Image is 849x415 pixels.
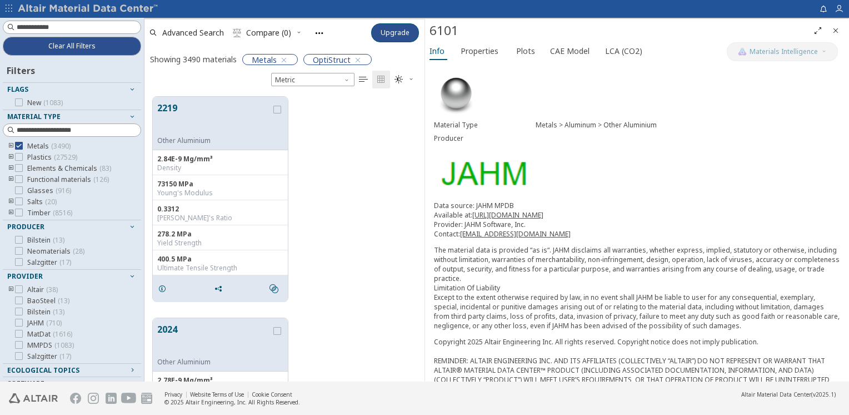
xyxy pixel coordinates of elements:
[53,329,72,339] span: ( 1616 )
[58,296,69,305] span: ( 13 )
[157,180,283,189] div: 73150 MPa
[27,247,84,256] span: Neomaterials
[7,142,15,151] i: toogle group
[750,47,818,56] span: Materials Intelligence
[550,42,590,60] span: CAE Model
[27,297,69,305] span: BaoSteel
[7,153,15,162] i: toogle group
[59,258,71,267] span: ( 17 )
[3,270,141,283] button: Provider
[27,186,71,195] span: Glasses
[190,391,244,398] a: Website Terms of Use
[377,75,386,84] i: 
[252,391,292,398] a: Cookie Consent
[3,110,141,123] button: Material Type
[157,205,283,214] div: 0.3312
[18,3,159,14] img: Altair Material Data Center
[73,246,84,256] span: ( 28 )
[390,71,419,88] button: Theme
[372,71,390,88] button: Tile View
[46,318,62,328] span: ( 710 )
[150,54,237,65] div: Showing 3490 materials
[7,365,79,375] span: Ecological Topics
[157,155,283,164] div: 2.84E-9 Mg/mm³
[53,208,72,218] span: ( 8516 )
[153,278,176,300] button: Details
[359,75,368,84] i: 
[7,175,15,184] i: toogle group
[164,398,300,406] div: © 2025 Altair Engineering, Inc. All Rights Reserved.
[45,197,57,206] span: ( 20 )
[434,72,478,116] img: Material Type Image
[157,239,283,248] div: Yield Strength
[7,222,44,231] span: Producer
[59,352,71,361] span: ( 17 )
[9,393,58,403] img: Altair Engineering
[27,164,111,173] span: Elements & Chemicals
[313,55,351,65] span: OptiStruct
[27,330,72,339] span: MatDat
[157,323,271,358] button: 2024
[738,47,747,56] img: AI Copilot
[209,278,232,300] button: Share
[536,121,840,130] div: Metals > Aluminum > Other Aluminium
[271,73,354,86] div: Unit System
[54,152,77,162] span: ( 27529 )
[269,284,278,293] i: 
[27,142,71,151] span: Metals
[157,255,283,264] div: 400.5 MPa
[157,101,271,136] button: 2219
[54,340,74,350] span: ( 1083 )
[7,197,15,206] i: toogle group
[7,164,15,173] i: toogle group
[27,341,74,350] span: MMPDS
[394,75,403,84] i: 
[7,271,43,281] span: Provider
[157,376,283,385] div: 2.78E-9 Mg/mm³
[157,264,283,273] div: Ultimate Tensile Strength
[246,29,291,37] span: Compare (0)
[56,186,71,195] span: ( 916 )
[93,175,109,184] span: ( 126 )
[741,391,811,398] span: Altair Material Data Center
[430,22,809,39] div: 6101
[99,164,111,173] span: ( 83 )
[48,42,96,51] span: Clear All Filters
[271,73,354,86] span: Metric
[809,22,827,39] button: Full Screen
[27,352,71,361] span: Salzgitter
[157,358,271,367] div: Other Aluminium
[3,83,141,96] button: Flags
[27,209,72,218] span: Timber
[461,42,498,60] span: Properties
[264,278,288,300] button: Similar search
[27,175,109,184] span: Functional materials
[727,42,838,61] button: AI CopilotMaterials Intelligence
[157,230,283,239] div: 278.2 MPa
[43,98,63,107] span: ( 1083 )
[3,37,141,56] button: Clear All Filters
[27,236,64,245] span: Bilstein
[157,214,283,223] div: [PERSON_NAME]'s Ratio
[27,153,77,162] span: Plastics
[162,29,224,37] span: Advanced Search
[157,189,283,197] div: Young's Modulus
[53,235,64,245] span: ( 13 )
[27,98,63,107] span: New
[27,308,64,317] span: Bilstein
[3,364,141,377] button: Ecological Topics
[827,22,845,39] button: Close
[7,85,28,94] span: Flags
[157,136,271,145] div: Other Aluminium
[434,154,532,192] img: Logo - Provider
[27,258,71,267] span: Salzgitter
[7,209,15,218] i: toogle group
[51,141,71,151] span: ( 3490 )
[434,134,536,143] div: Producer
[3,56,41,82] div: Filters
[27,197,57,206] span: Salts
[27,319,62,328] span: JAHM
[434,201,840,239] p: Data source: JAHM MPDB Available at: Provider: JAHM Software, Inc. Contact:
[53,307,64,317] span: ( 13 )
[7,285,15,294] i: toogle group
